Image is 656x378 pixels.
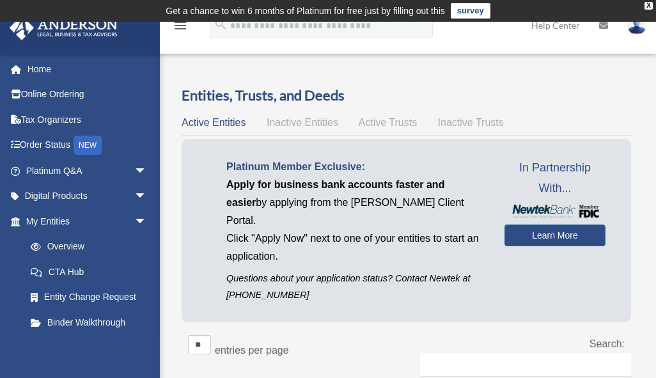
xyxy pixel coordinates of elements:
h3: Entities, Trusts, and Deeds [182,86,631,106]
span: Inactive Trusts [438,117,504,128]
p: by applying from the [PERSON_NAME] Client Portal. [226,176,485,230]
span: Active Trusts [359,117,418,128]
span: Active Entities [182,117,246,128]
a: My Blueprint [18,335,160,361]
a: Digital Productsarrow_drop_down [9,184,166,209]
p: Platinum Member Exclusive: [226,158,485,176]
img: Anderson Advisors Platinum Portal [6,15,121,40]
img: User Pic [627,16,646,35]
a: menu [173,22,188,33]
a: Binder Walkthrough [18,310,160,335]
a: Learn More [504,224,605,246]
div: NEW [74,136,102,155]
a: Tax Organizers [9,107,166,132]
a: Home [9,56,166,82]
span: arrow_drop_down [134,158,160,184]
p: Click "Apply Now" next to one of your entities to start an application. [226,230,485,265]
span: arrow_drop_down [134,209,160,235]
a: survey [451,3,490,19]
a: Platinum Q&Aarrow_drop_down [9,158,166,184]
a: CTA Hub [18,259,160,285]
a: Order StatusNEW [9,132,166,159]
div: Get a chance to win 6 months of Platinum for free just by filling out this [166,3,445,19]
a: My Entitiesarrow_drop_down [9,209,160,234]
p: Questions about your application status? Contact Newtek at [PHONE_NUMBER] [226,271,485,303]
span: Apply for business bank accounts faster and easier [226,179,444,208]
img: NewtekBankLogoSM.png [511,205,599,217]
span: arrow_drop_down [134,184,160,210]
div: close [644,2,653,10]
a: Overview [18,234,153,260]
span: Inactive Entities [267,117,338,128]
i: menu [173,18,188,33]
label: entries per page [215,345,289,356]
i: search [214,17,228,31]
a: Online Ordering [9,82,166,107]
span: In Partnership With... [504,158,605,198]
a: Entity Change Request [18,285,160,310]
